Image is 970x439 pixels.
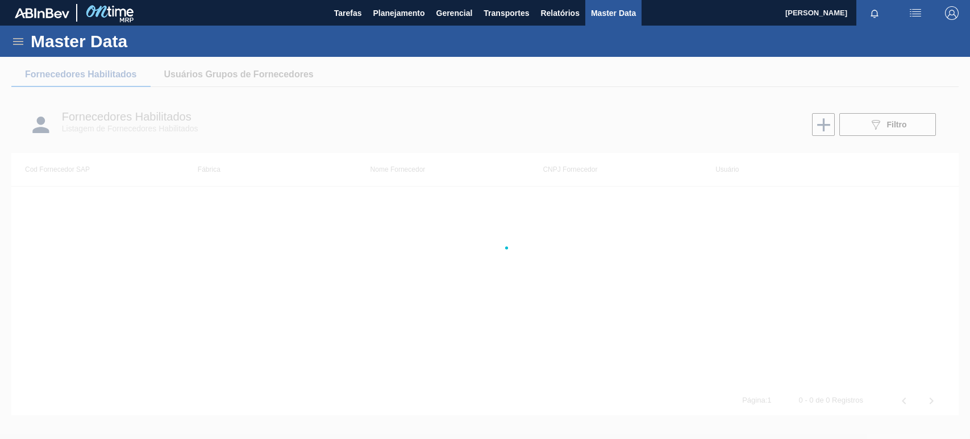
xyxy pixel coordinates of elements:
img: Logout [945,6,959,20]
span: Planejamento [373,6,424,20]
button: Notificações [856,5,893,21]
span: Tarefas [334,6,362,20]
img: userActions [909,6,922,20]
span: Relatórios [540,6,579,20]
span: Master Data [591,6,636,20]
span: Gerencial [436,6,473,20]
h1: Master Data [31,35,232,48]
img: TNhmsLtSVTkK8tSr43FrP2fwEKptu5GPRR3wAAAABJRU5ErkJggg== [15,8,69,18]
span: Transportes [484,6,529,20]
